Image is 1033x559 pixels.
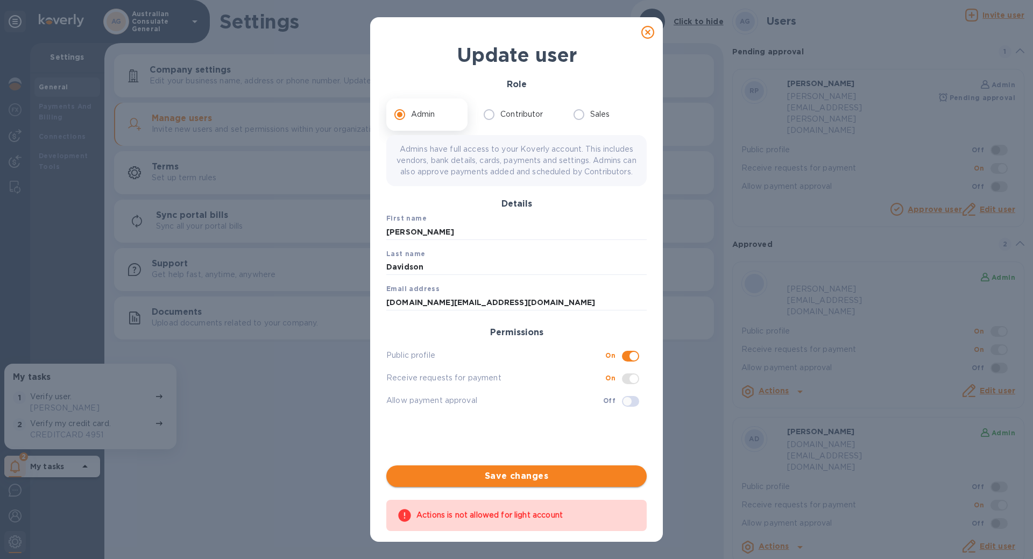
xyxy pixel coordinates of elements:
[386,294,647,310] input: Enter email address
[386,250,426,258] b: Last name
[386,98,647,131] div: role
[386,395,603,406] p: Allow payment approval
[395,144,638,178] p: Admins have full access to your Koverly account. This includes vendors, bank details, cards, paym...
[386,80,647,90] h3: Role
[603,397,615,405] b: Off
[386,350,605,361] p: Public profile
[416,506,636,525] div: Actions is not allowed for light account
[500,109,543,120] p: Contributor
[386,465,647,487] button: Save changes
[605,374,615,382] b: On
[386,224,647,240] input: Enter first name
[386,214,427,222] b: First name
[386,285,440,293] b: Email address
[590,109,610,120] p: Sales
[605,351,615,359] b: On
[386,199,647,209] h3: Details
[395,470,638,483] span: Save changes
[457,43,577,67] b: Update user
[979,507,1033,559] iframe: Chat Widget
[386,259,647,275] input: Enter last name
[386,328,647,338] h3: Permissions
[411,109,435,120] p: Admin
[386,372,605,384] p: Receive requests for payment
